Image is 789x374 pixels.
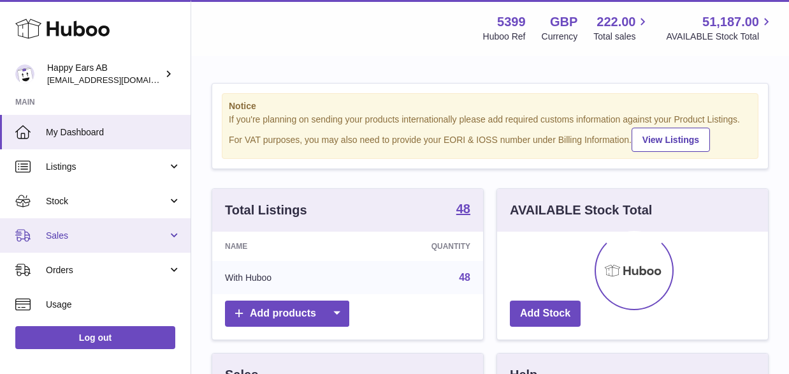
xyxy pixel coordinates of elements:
[212,261,355,294] td: With Huboo
[47,62,162,86] div: Happy Ears AB
[666,13,774,43] a: 51,187.00 AVAILABLE Stock Total
[15,64,34,84] img: 3pl@happyearsearplugs.com
[542,31,578,43] div: Currency
[597,13,635,31] span: 222.00
[497,13,526,31] strong: 5399
[46,161,168,173] span: Listings
[456,202,470,218] a: 48
[510,202,652,219] h3: AVAILABLE Stock Total
[229,114,751,152] div: If you're planning on sending your products internationally please add required customs informati...
[510,301,581,327] a: Add Stock
[459,272,470,283] a: 48
[46,195,168,207] span: Stock
[225,202,307,219] h3: Total Listings
[46,299,181,311] span: Usage
[702,13,759,31] span: 51,187.00
[632,128,710,152] a: View Listings
[550,13,577,31] strong: GBP
[225,301,349,327] a: Add products
[229,100,751,112] strong: Notice
[46,230,168,242] span: Sales
[15,326,175,349] a: Log out
[47,75,187,85] span: [EMAIL_ADDRESS][DOMAIN_NAME]
[46,264,168,276] span: Orders
[355,232,483,261] th: Quantity
[483,31,526,43] div: Huboo Ref
[456,202,470,215] strong: 48
[593,31,650,43] span: Total sales
[593,13,650,43] a: 222.00 Total sales
[46,126,181,138] span: My Dashboard
[666,31,774,43] span: AVAILABLE Stock Total
[212,232,355,261] th: Name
